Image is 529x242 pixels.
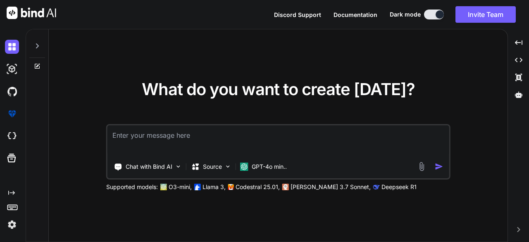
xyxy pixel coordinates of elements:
span: What do you want to create [DATE]? [142,79,415,99]
p: Supported models: [106,183,158,191]
img: Bind AI [7,7,56,19]
img: claude [282,184,289,190]
button: Discord Support [274,10,321,19]
button: Documentation [334,10,377,19]
p: Deepseek R1 [381,183,417,191]
img: attachment [417,162,426,171]
button: Invite Team [455,6,516,23]
span: Documentation [334,11,377,18]
span: Dark mode [390,10,421,19]
img: GPT-4 [160,184,167,190]
img: Pick Tools [175,163,182,170]
img: GPT-4o mini [240,163,248,171]
p: O3-mini, [169,183,192,191]
p: GPT-4o min.. [252,163,287,171]
img: settings [5,218,19,232]
p: Codestral 25.01, [236,183,280,191]
img: claude [373,184,380,190]
img: githubDark [5,84,19,98]
img: cloudideIcon [5,129,19,143]
img: Llama2 [194,184,201,190]
p: Source [203,163,222,171]
p: Chat with Bind AI [126,163,172,171]
span: Discord Support [274,11,321,18]
p: Llama 3, [203,183,226,191]
img: premium [5,107,19,121]
img: icon [434,162,443,171]
img: Mistral-AI [228,184,234,190]
img: Pick Models [224,163,231,170]
p: [PERSON_NAME] 3.7 Sonnet, [291,183,371,191]
img: darkAi-studio [5,62,19,76]
img: darkChat [5,40,19,54]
